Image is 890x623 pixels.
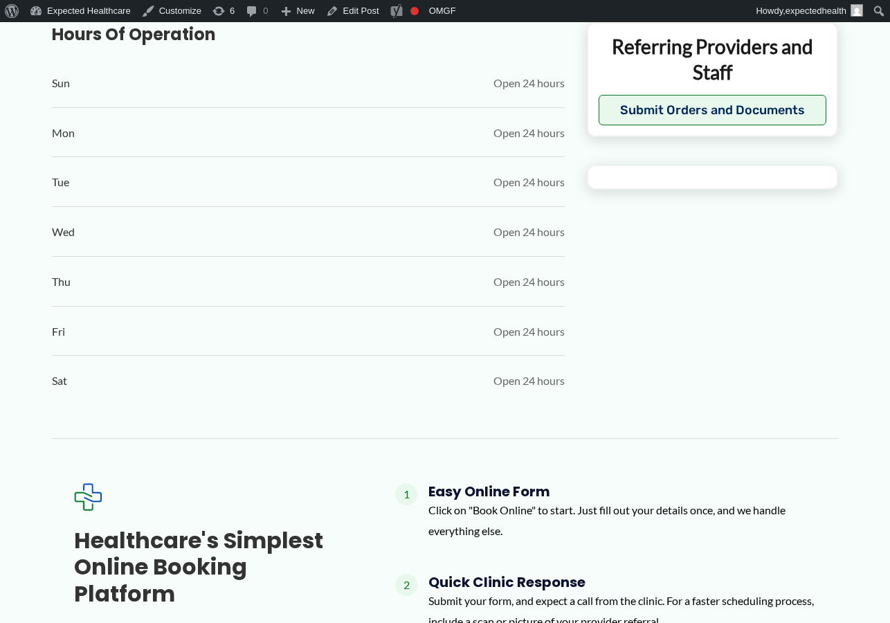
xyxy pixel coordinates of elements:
h3: Hours of Operation [52,24,565,45]
span: Open 24 hours [493,271,565,292]
span: Open 24 hours [493,321,565,342]
span: Open 24 hours [493,222,565,242]
div: Focus keyphrase not set [410,7,419,15]
span: Open 24 hours [493,370,565,391]
h3: Healthcare's simplest online booking platform [74,527,351,607]
span: Open 24 hours [493,73,565,93]
span: 2 [395,574,417,596]
img: Expected Healthcare Logo [74,483,102,511]
span: Open 24 hours [493,123,565,143]
p: Referring Providers and Staff [599,34,826,84]
span: Mon [52,123,75,143]
span: expectedhealth [785,6,846,16]
span: Sun [52,73,70,93]
p: Click on "Book Online" to start. Just fill out your details once, and we handle everything else. [428,500,816,541]
h4: Easy Online Form [428,483,816,500]
span: Tue [52,172,69,192]
button: Submit Orders and Documents [599,95,826,125]
span: Open 24 hours [493,172,565,192]
span: Fri [52,321,65,342]
span: Thu [52,271,71,292]
span: Sat [52,370,67,391]
span: Wed [52,222,75,242]
span: 1 [395,483,417,505]
h4: Quick Clinic Response [428,574,816,590]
